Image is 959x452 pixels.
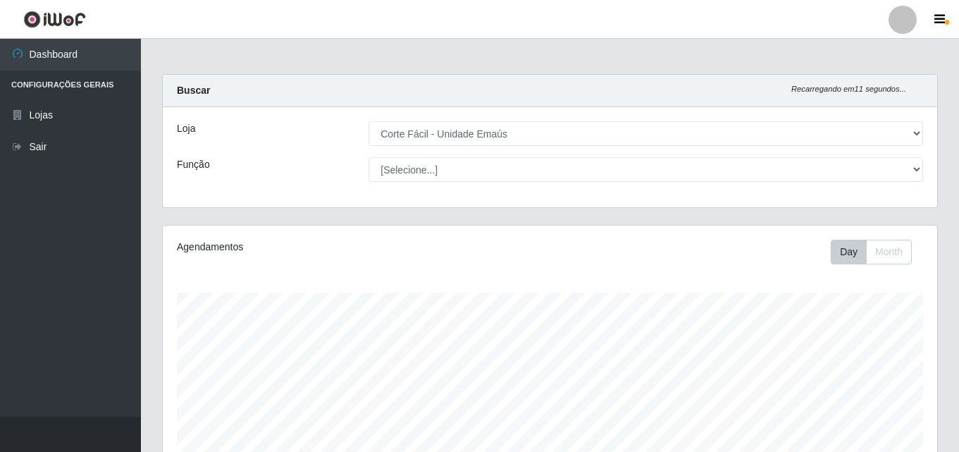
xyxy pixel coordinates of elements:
[177,240,476,255] div: Agendamentos
[23,11,86,28] img: CoreUI Logo
[177,85,210,96] strong: Buscar
[177,121,195,136] label: Loja
[866,240,912,264] button: Month
[831,240,923,264] div: Toolbar with button groups
[831,240,867,264] button: Day
[791,85,906,93] i: Recarregando em 11 segundos...
[831,240,912,264] div: First group
[177,157,210,172] label: Função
